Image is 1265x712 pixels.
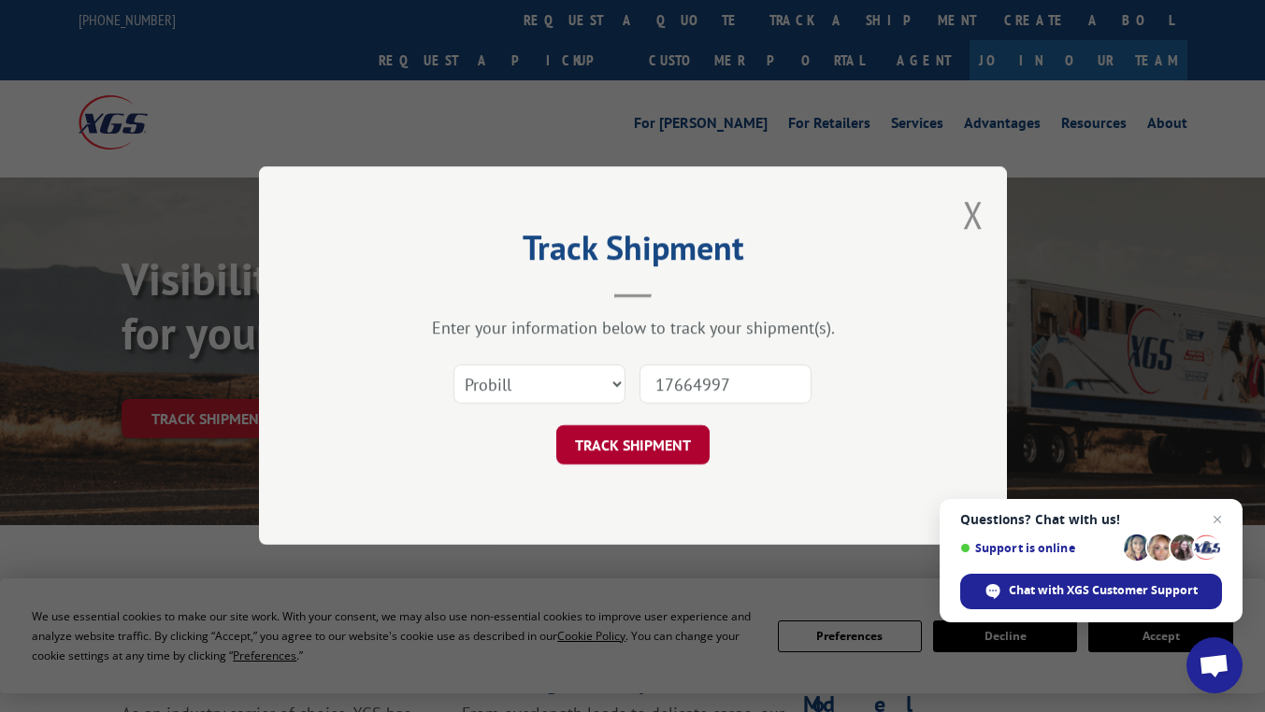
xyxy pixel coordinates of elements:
[640,365,812,405] input: Number(s)
[960,541,1117,555] span: Support is online
[352,318,913,339] div: Enter your information below to track your shipment(s).
[960,512,1222,527] span: Questions? Chat with us!
[1206,508,1229,531] span: Close chat
[960,574,1222,609] div: Chat with XGS Customer Support
[1009,582,1198,599] span: Chat with XGS Customer Support
[556,426,710,465] button: TRACK SHIPMENT
[963,190,984,239] button: Close modal
[352,235,913,270] h2: Track Shipment
[1186,637,1243,693] div: Open chat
